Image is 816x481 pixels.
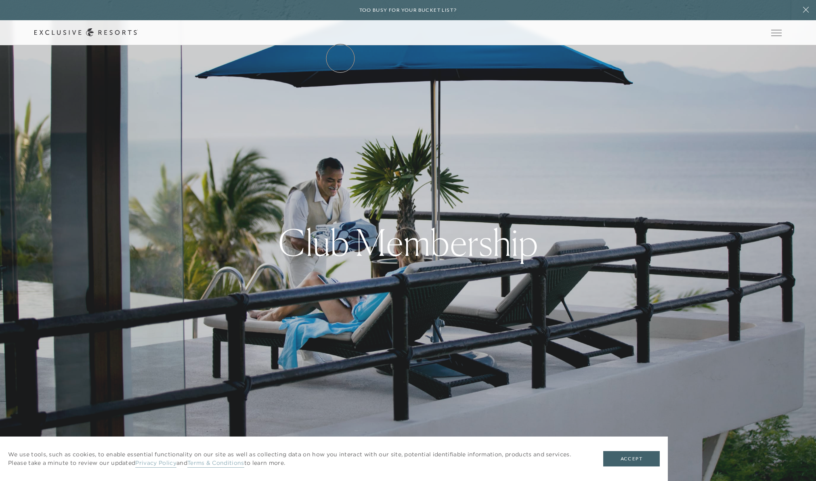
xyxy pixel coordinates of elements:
a: Terms & Conditions [187,459,244,468]
button: Accept [603,451,660,466]
h6: Too busy for your bucket list? [359,6,457,14]
h1: Club Membership [278,224,538,261]
a: Privacy Policy [135,459,176,468]
p: We use tools, such as cookies, to enable essential functionality on our site as well as collectin... [8,450,587,467]
button: Open navigation [771,30,782,36]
